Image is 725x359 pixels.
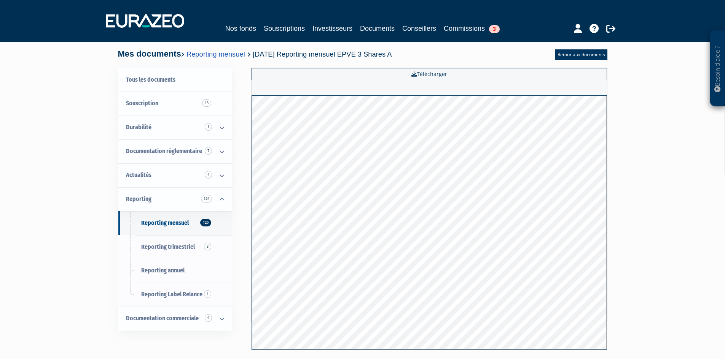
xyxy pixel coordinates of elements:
img: 1732889491-logotype_eurazeo_blanc_rvb.png [106,14,184,28]
a: Nos fonds [225,23,256,34]
a: Documentation règlementaire 7 [118,139,232,163]
span: 3 [489,25,500,33]
a: Reporting mensuel [186,50,245,58]
a: Tous les documents [118,68,232,92]
span: 1 [204,290,211,298]
a: Conseillers [402,23,436,34]
a: Reporting trimestriel3 [118,235,232,259]
span: 15 [202,99,211,107]
a: Commissions3 [444,23,500,34]
span: 4 [205,171,212,179]
a: Souscription15 [118,92,232,115]
span: Documentation règlementaire [126,147,202,155]
span: Durabilité [126,123,151,131]
span: Reporting mensuel [141,219,189,226]
span: 1 [205,123,212,131]
span: Souscription [126,100,158,107]
a: Retour aux documents [555,49,607,60]
a: Souscriptions [264,23,305,34]
span: Documentation commerciale [126,315,199,322]
a: Télécharger [252,68,607,80]
p: Besoin d'aide ? [713,35,722,103]
span: 124 [201,195,212,202]
span: Reporting [126,195,151,202]
a: Actualités 4 [118,163,232,187]
a: Reporting 124 [118,187,232,211]
span: Reporting trimestriel [141,243,195,250]
a: Reporting mensuel120 [118,211,232,235]
span: 3 [204,243,211,250]
a: Durabilité 1 [118,115,232,139]
a: Documents [360,23,395,34]
a: Reporting Label Relance1 [118,283,232,307]
a: Reporting annuel [118,259,232,283]
span: 120 [200,219,211,226]
span: Actualités [126,171,151,179]
span: 7 [205,147,212,155]
a: Investisseurs [312,23,352,34]
span: [DATE] Reporting mensuel EPVE 3 Shares A [253,50,392,58]
h4: Mes documents [118,49,392,59]
span: 9 [205,314,212,322]
span: Reporting annuel [141,267,185,274]
span: Reporting Label Relance [141,291,202,298]
a: Documentation commerciale 9 [118,307,232,331]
